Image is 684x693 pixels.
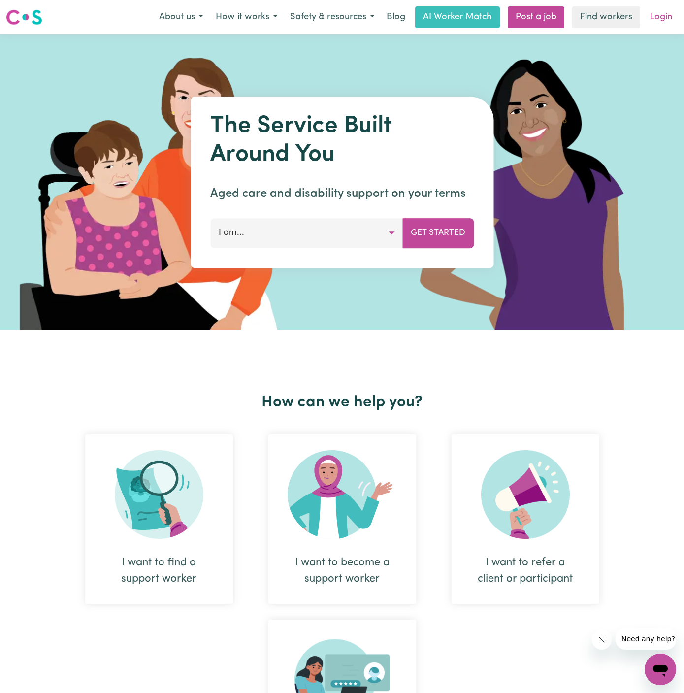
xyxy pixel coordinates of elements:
a: Login [644,6,678,28]
a: AI Worker Match [415,6,500,28]
div: I want to become a support worker [268,434,416,604]
a: Find workers [572,6,640,28]
div: I want to become a support worker [292,555,392,587]
iframe: Close message [592,630,612,650]
div: I want to refer a client or participant [452,434,599,604]
div: I want to refer a client or participant [475,555,576,587]
a: Careseekers logo [6,6,42,29]
button: About us [153,7,209,28]
h1: The Service Built Around You [210,112,474,169]
iframe: Button to launch messaging window [645,654,676,685]
p: Aged care and disability support on your terms [210,185,474,202]
button: I am... [210,218,403,248]
img: Become Worker [288,450,397,539]
div: I want to find a support worker [85,434,233,604]
button: How it works [209,7,284,28]
img: Refer [481,450,570,539]
div: I want to find a support worker [109,555,209,587]
h2: How can we help you? [67,393,617,412]
button: Safety & resources [284,7,381,28]
a: Blog [381,6,411,28]
img: Search [115,450,203,539]
img: Careseekers logo [6,8,42,26]
a: Post a job [508,6,564,28]
iframe: Message from company [616,628,676,650]
button: Get Started [402,218,474,248]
